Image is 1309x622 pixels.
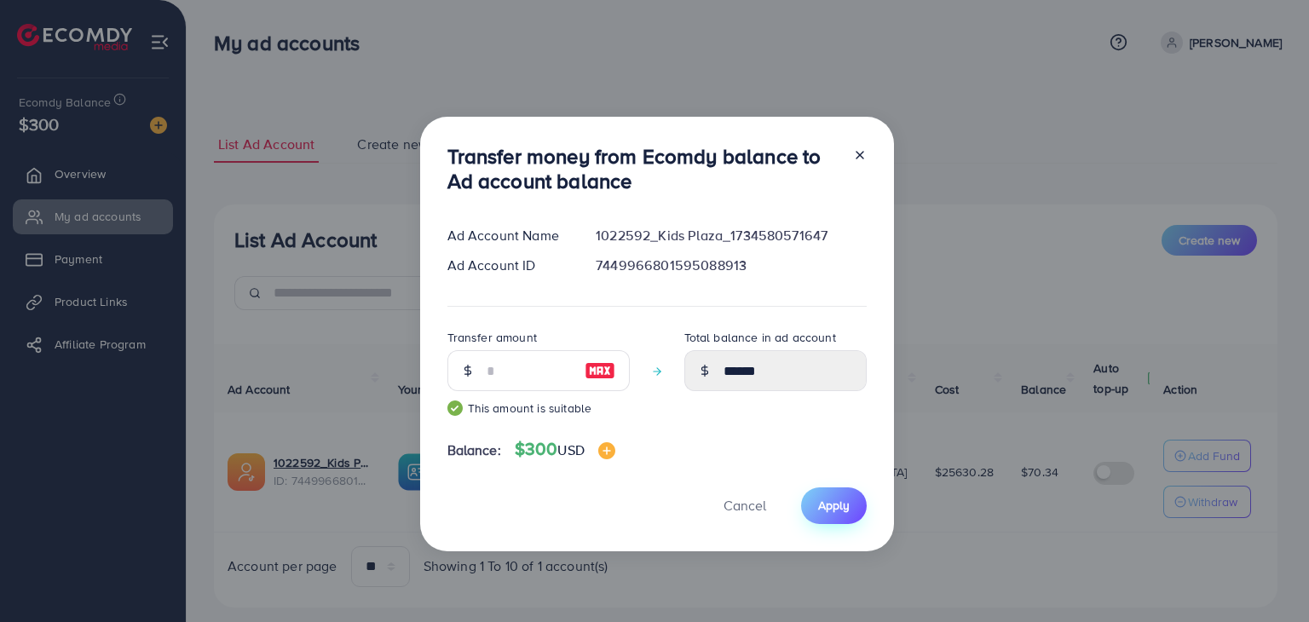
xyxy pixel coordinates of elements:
[434,226,583,245] div: Ad Account Name
[434,256,583,275] div: Ad Account ID
[447,329,537,346] label: Transfer amount
[582,256,879,275] div: 7449966801595088913
[582,226,879,245] div: 1022592_Kids Plaza_1734580571647
[515,439,615,460] h4: $300
[1237,545,1296,609] iframe: Chat
[702,487,787,524] button: Cancel
[557,441,584,459] span: USD
[447,400,463,416] img: guide
[585,360,615,381] img: image
[801,487,867,524] button: Apply
[447,400,630,417] small: This amount is suitable
[447,144,839,193] h3: Transfer money from Ecomdy balance to Ad account balance
[598,442,615,459] img: image
[684,329,836,346] label: Total balance in ad account
[447,441,501,460] span: Balance:
[724,496,766,515] span: Cancel
[818,497,850,514] span: Apply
